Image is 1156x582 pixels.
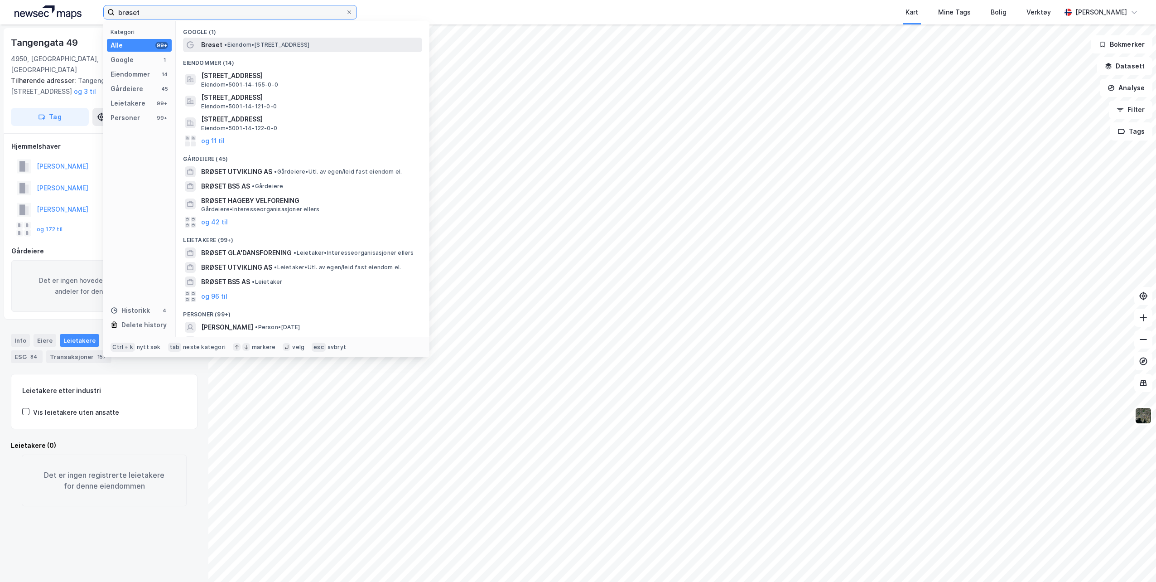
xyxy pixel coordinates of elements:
span: Brøset [201,39,222,50]
div: 14 [161,71,168,78]
div: Google (1) [176,21,429,38]
span: Eiendom • [STREET_ADDRESS] [224,41,309,48]
span: Leietaker [252,278,282,286]
button: og 11 til [201,136,225,146]
span: Gårdeiere [252,183,283,190]
button: og 42 til [201,217,228,228]
span: [PERSON_NAME] [201,322,253,333]
span: • [274,264,277,271]
div: Gårdeiere [11,246,197,257]
div: Historikk [111,305,150,316]
span: Eiendom • 5001-14-122-0-0 [201,125,277,132]
span: • [252,278,255,285]
span: Tilhørende adresser: [11,77,78,84]
span: Gårdeiere • Interesseorganisasjoner ellers [201,206,319,213]
button: Datasett [1097,57,1152,75]
div: Alle [111,40,123,51]
div: velg [292,344,304,351]
div: 99+ [155,42,168,49]
span: Person • [DATE] [255,324,300,331]
div: [PERSON_NAME] [1075,7,1127,18]
div: Leietakere [111,98,145,109]
div: Transaksjoner [46,350,111,363]
div: Tangengata 51, [STREET_ADDRESS] [11,75,190,97]
span: • [294,249,296,256]
div: Leietakere [60,334,99,347]
div: Eiendommer [111,69,150,80]
div: 45 [161,85,168,92]
div: Vis leietakere uten ansatte [33,407,119,418]
div: nytt søk [137,344,161,351]
span: Gårdeiere • Utl. av egen/leid fast eiendom el. [274,168,402,175]
span: [STREET_ADDRESS] [201,114,419,125]
div: tab [168,343,182,352]
div: Leietakere (0) [11,440,197,451]
div: Ctrl + k [111,343,135,352]
div: Personer (99+) [176,304,429,320]
div: Info [11,334,30,347]
span: Leietaker • Utl. av egen/leid fast eiendom el. [274,264,401,271]
span: BRØSET UTVIKLING AS [201,166,272,177]
div: Kart [906,7,918,18]
div: Mine Tags [938,7,971,18]
div: 1 [161,56,168,63]
span: • [224,41,227,48]
span: • [274,168,277,175]
button: Analyse [1100,79,1152,97]
span: BRØSET UTVIKLING AS [201,262,272,273]
div: Hjemmelshaver [11,141,197,152]
div: 4 [161,307,168,314]
div: Delete history [121,320,167,330]
div: Tangengata 49 [11,35,79,50]
input: Søk på adresse, matrikkel, gårdeiere, leietakere eller personer [115,5,346,19]
div: Eiere [34,334,56,347]
div: Bolig [991,7,1007,18]
button: og 96 til [201,291,227,302]
div: Verktøy [1026,7,1051,18]
div: Gårdeiere (45) [176,148,429,165]
div: markere [252,344,275,351]
div: neste kategori [183,344,226,351]
div: Personer [111,112,140,123]
img: 9k= [1135,407,1152,424]
div: Datasett [103,334,137,347]
div: 99+ [155,100,168,107]
div: 4950, [GEOGRAPHIC_DATA], [GEOGRAPHIC_DATA] [11,53,161,75]
div: ESG [11,350,43,363]
div: 99+ [155,114,168,121]
button: Tags [1110,122,1152,141]
div: esc [312,343,326,352]
span: BRØSET BS5 AS [201,181,250,192]
button: Tag [11,108,89,126]
button: Bokmerker [1091,35,1152,53]
iframe: Chat Widget [1111,538,1156,582]
div: Google [111,54,134,65]
div: Det er ingen registrerte leietakere for denne eiendommen [22,455,187,506]
img: logo.a4113a55bc3d86da70a041830d287a7e.svg [14,5,82,19]
span: • [252,183,255,189]
div: Eiendommer (14) [176,52,429,68]
div: Gårdeiere [111,83,143,94]
span: • [255,324,258,330]
span: BRØSET BS5 AS [201,276,250,287]
span: [STREET_ADDRESS] [201,92,419,103]
span: Leietaker • Interesseorganisasjoner ellers [294,249,414,257]
div: Leietakere (99+) [176,229,429,246]
div: Det er ingen hovedeiere med signifikante andeler for denne eiendommen [11,260,197,312]
div: Kategori [111,29,172,35]
button: Filter [1109,101,1152,119]
span: Eiendom • 5001-14-121-0-0 [201,103,277,110]
div: 157 [96,352,108,361]
span: BRØSET HAGEBY VELFORENING [201,195,419,206]
span: BRØSET GLA'DANSFORENING [201,247,292,258]
div: avbryt [328,344,346,351]
div: 84 [29,352,39,361]
div: Leietakere etter industri [22,385,186,396]
span: Eiendom • 5001-14-155-0-0 [201,81,278,88]
span: [STREET_ADDRESS] [201,70,419,81]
